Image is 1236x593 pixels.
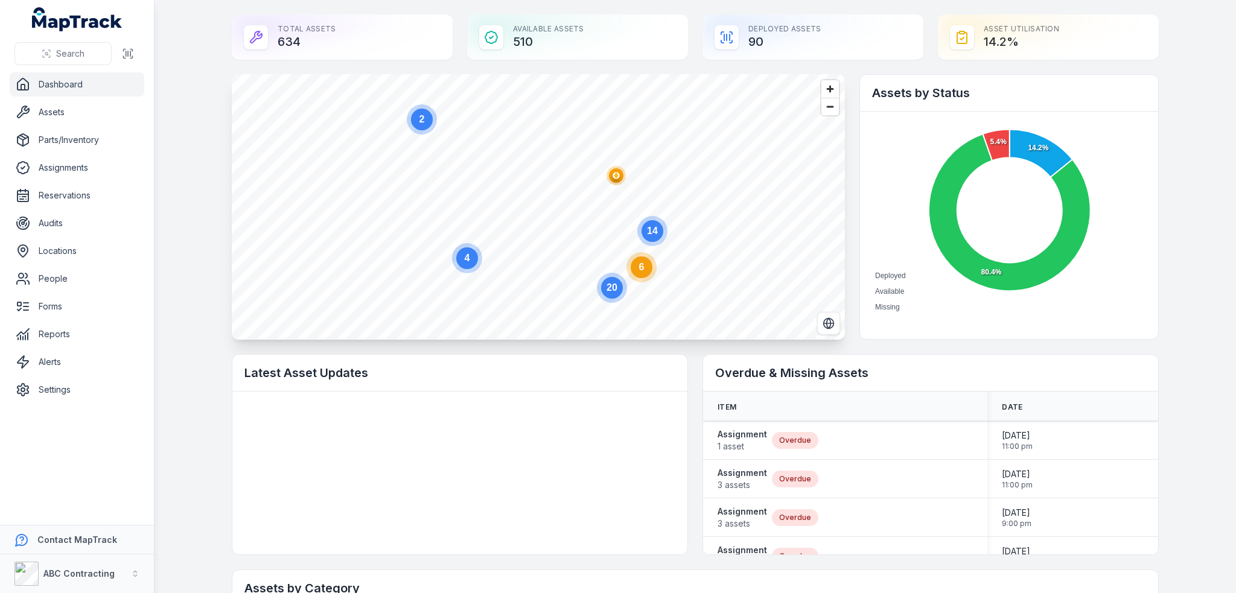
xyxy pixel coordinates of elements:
div: Overdue [772,471,818,487]
span: 9:00 pm [1002,519,1031,528]
a: MapTrack [32,7,123,31]
canvas: Map [232,74,845,340]
strong: Assignment [718,428,767,440]
text: 14 [647,226,658,236]
span: Date [1002,402,1022,412]
a: Assignment3 assets [718,506,767,530]
strong: Assignment [718,544,767,556]
button: Search [14,42,112,65]
a: Assignment [718,544,767,568]
text: 20 [607,282,617,293]
a: Reservations [10,183,144,208]
button: Switch to Satellite View [817,312,840,335]
span: [DATE] [1002,507,1031,519]
a: Dashboard [10,72,144,97]
span: Available [875,287,904,296]
a: Parts/Inventory [10,128,144,152]
a: Assignment1 asset [718,428,767,452]
a: Assets [10,100,144,124]
text: 4 [465,253,470,263]
span: Search [56,48,84,60]
a: Audits [10,211,144,235]
div: Overdue [772,509,818,526]
button: Zoom out [821,98,839,115]
a: Alerts [10,350,144,374]
a: Reports [10,322,144,346]
time: 29/11/2024, 11:00:00 pm [1002,468,1033,490]
a: Assignments [10,156,144,180]
span: [DATE] [1002,468,1033,480]
div: Overdue [772,548,818,565]
text: 6 [639,262,645,272]
span: [DATE] [1002,430,1033,442]
span: 11:00 pm [1002,442,1033,451]
strong: Contact MapTrack [37,534,117,545]
a: Forms [10,294,144,319]
h2: Latest Asset Updates [244,364,675,381]
span: 11:00 pm [1002,480,1033,490]
time: 27/02/2025, 9:00:00 pm [1002,545,1031,567]
a: Settings [10,378,144,402]
strong: ABC Contracting [43,568,115,579]
span: 3 assets [718,479,767,491]
strong: Assignment [718,506,767,518]
span: [DATE] [1002,545,1031,557]
h2: Overdue & Missing Assets [715,364,1146,381]
span: 3 assets [718,518,767,530]
a: Locations [10,239,144,263]
a: Assignment3 assets [718,467,767,491]
span: Deployed [875,271,906,280]
strong: Assignment [718,467,767,479]
time: 30/08/2024, 11:00:00 pm [1002,430,1033,451]
button: Zoom in [821,80,839,98]
a: People [10,267,144,291]
span: Item [718,402,736,412]
time: 30/01/2025, 9:00:00 pm [1002,507,1031,528]
span: 1 asset [718,440,767,452]
div: Overdue [772,432,818,449]
span: Missing [875,303,900,311]
h2: Assets by Status [872,84,1146,101]
text: 2 [419,114,425,124]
